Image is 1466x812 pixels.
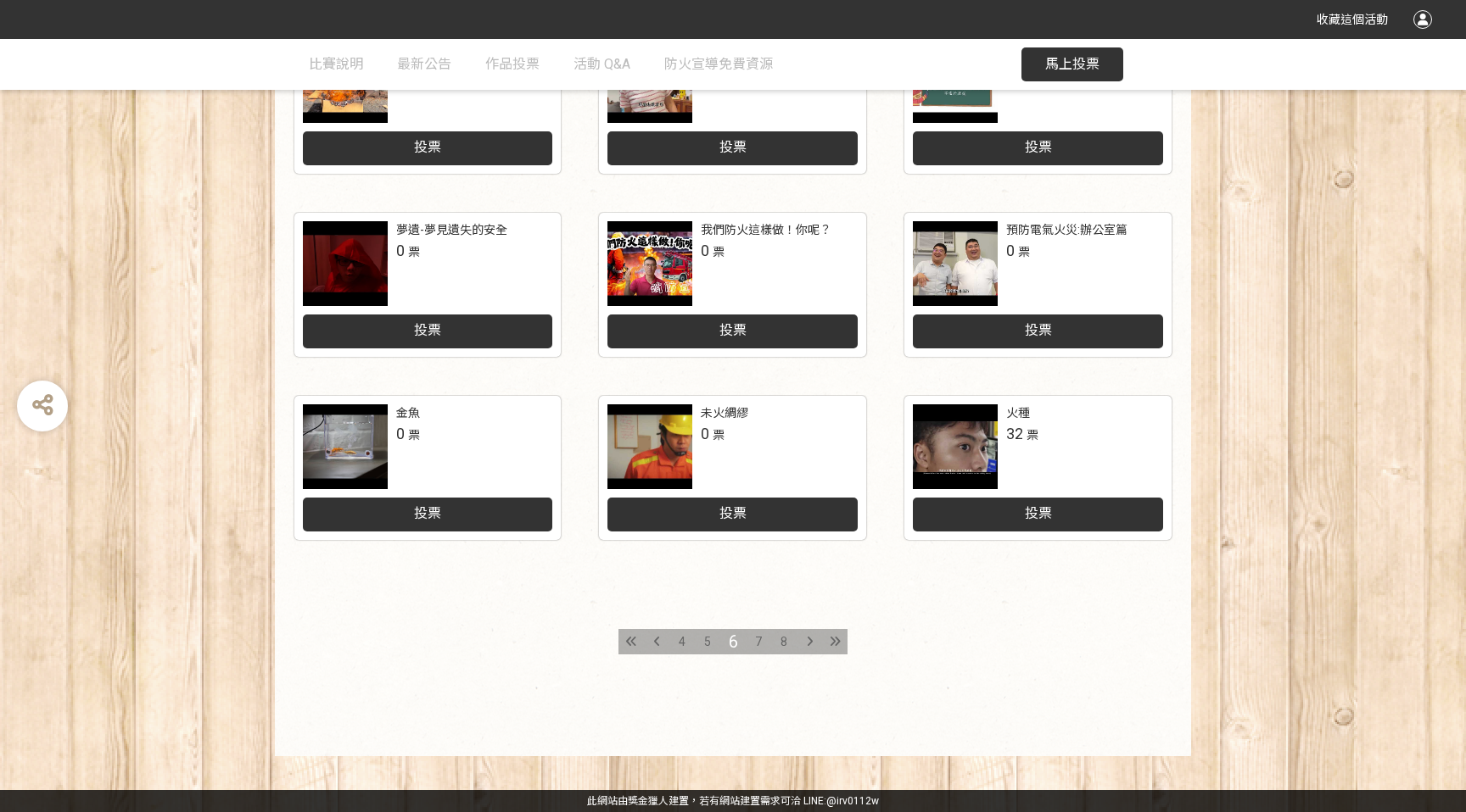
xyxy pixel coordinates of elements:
span: 防火宣導免費資源 [664,56,773,72]
span: 票 [1018,245,1030,259]
span: 活動 Q&A [574,56,630,72]
span: 6 [729,631,738,652]
a: 活動 Q&A [574,39,630,90]
div: 夢遺-夢見遺失的安全 [396,221,507,239]
a: 貓裏喵消防員0票投票 [904,30,1172,174]
span: 投票 [1025,322,1052,338]
a: 預防電氣火災:辦公室篇0票投票 [904,213,1172,357]
div: 我們防火這樣做！你呢？ [701,221,831,239]
a: 此網站由獎金獵人建置，若有網站建置需求 [587,795,781,807]
a: 鋰，這樣對嗎???0票投票 [599,30,866,174]
span: 票 [408,428,420,442]
span: 馬上投票 [1045,56,1099,72]
span: 0 [396,242,405,259]
span: 投票 [414,322,441,338]
span: 8 [781,635,787,648]
span: 0 [396,425,405,442]
span: 投票 [414,505,441,521]
span: 0 [701,242,709,259]
span: 投票 [1025,505,1052,521]
span: 票 [713,428,725,442]
div: 未火綢繆 [701,404,748,422]
a: @irv0112w [826,795,879,807]
a: 夢遺-夢見遺失的安全0票投票 [294,213,562,357]
a: 最新公告 [397,39,451,90]
span: 4 [679,635,685,648]
span: 5 [704,635,711,648]
a: 作品投票 [485,39,540,90]
div: 金魚 [396,404,420,422]
span: 可洽 LINE: [587,795,879,807]
a: 我們防火這樣做！你呢？0票投票 [599,213,866,357]
span: 收藏這個活動 [1317,13,1388,26]
span: 票 [1027,428,1038,442]
div: 火種 [1006,404,1030,422]
span: 投票 [719,322,747,338]
span: 0 [1006,242,1015,259]
span: 作品投票 [485,56,540,72]
div: 預防電氣火災:辦公室篇 [1006,221,1127,239]
a: 未火綢繆0票投票 [599,396,866,540]
span: 投票 [414,139,441,155]
button: 馬上投票 [1021,47,1123,81]
span: 32 [1006,425,1023,442]
span: 投票 [719,505,747,521]
a: 金魚0票投票 [294,396,562,540]
span: 票 [713,245,725,259]
span: 0 [701,425,709,442]
span: 票 [408,245,420,259]
span: 投票 [719,139,747,155]
a: 昏桃麥亂蛋0票投票 [294,30,562,174]
a: 比賽說明 [309,39,363,90]
a: 火種32票投票 [904,396,1172,540]
a: 防火宣導免費資源 [664,39,773,90]
span: 比賽說明 [309,56,363,72]
span: 7 [755,635,762,648]
span: 投票 [1025,139,1052,155]
span: 最新公告 [397,56,451,72]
